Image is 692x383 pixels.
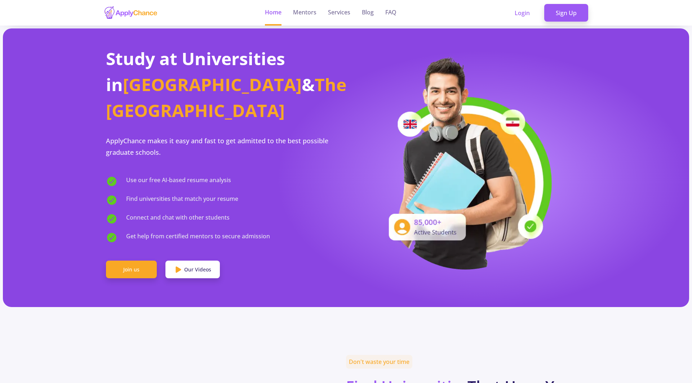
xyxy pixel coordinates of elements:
[126,232,270,243] span: Get help from certified mentors to secure admission
[126,194,238,206] span: Find universities that match your resume
[106,47,285,96] span: Study at Universities in
[104,6,158,20] img: applychance logo
[126,213,230,225] span: Connect and chat with other students
[123,73,302,96] span: [GEOGRAPHIC_DATA]
[184,266,211,273] span: Our Videos
[165,261,220,279] a: Our Videos
[106,136,328,157] span: ApplyChance makes it easy and fast to get admitted to the best possible graduate schools.
[503,4,541,22] a: Login
[378,55,554,270] img: applicant
[302,73,315,96] span: &
[544,4,588,22] a: Sign Up
[346,355,412,369] span: Don't waste your time
[106,261,157,279] a: Join us
[126,176,231,187] span: Use our free AI-based resume analysis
